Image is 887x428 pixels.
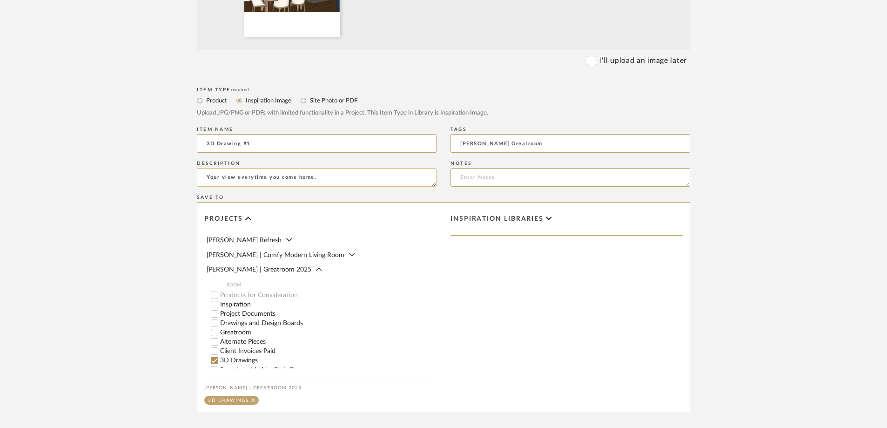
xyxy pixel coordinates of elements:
[220,320,437,326] label: Drawings and Design Boards
[220,357,437,364] label: 3D Drawings
[309,95,357,106] label: Site Photo or PDF
[600,55,687,66] label: I'll upload an image later
[231,88,249,92] span: required
[220,329,437,336] label: Greatroom
[197,109,690,118] div: Upload JPG/PNG or PDFs with limited functionality in a Project. This Item Type in Library is Insp...
[227,281,437,289] span: ROOM
[197,134,437,153] input: Enter Name
[220,367,437,373] label: Samples added by Style Row
[220,348,437,354] label: Client Invoices Paid
[197,87,690,93] div: Item Type
[450,134,690,153] input: Enter Keywords, Separated by Commas
[245,95,291,106] label: Inspiration Image
[197,161,437,166] div: Description
[220,339,437,345] label: Alternate Pieces
[450,161,690,166] div: Notes
[220,311,437,317] label: Project Documents
[207,266,311,273] span: [PERSON_NAME] | Greatroom 2025
[197,195,690,200] div: Save To
[204,385,437,391] div: [PERSON_NAME] | Greatroom 2025
[205,95,227,106] label: Product
[207,237,282,244] span: [PERSON_NAME] Refresh
[204,215,243,223] span: Projects
[197,127,437,132] div: Item name
[208,398,249,403] div: 3D Drawings
[207,252,344,258] span: [PERSON_NAME] | Comfy Modern Living Room
[197,95,690,106] mat-radio-group: Select item type
[220,301,437,308] label: Inspiration
[450,215,544,223] span: Inspiration libraries
[450,127,690,132] div: Tags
